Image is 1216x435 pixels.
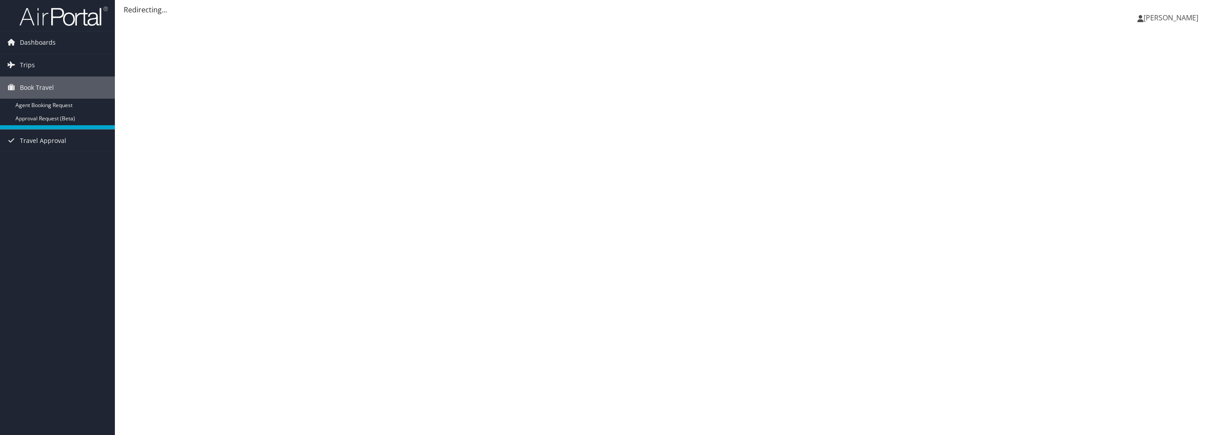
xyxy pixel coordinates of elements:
span: Book Travel [20,77,54,99]
span: Dashboards [20,31,56,54]
span: [PERSON_NAME] [1144,13,1198,23]
a: [PERSON_NAME] [1137,4,1207,31]
img: airportal-logo.png [19,6,108,27]
span: Trips [20,54,35,76]
div: Redirecting... [124,4,1207,15]
span: Travel Approval [20,130,66,152]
